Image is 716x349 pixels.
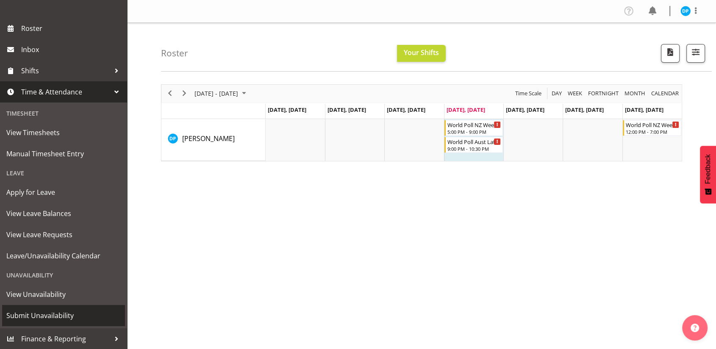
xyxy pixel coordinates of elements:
[623,88,647,99] button: Timeline Month
[566,88,584,99] button: Timeline Week
[2,224,125,245] a: View Leave Requests
[161,84,682,161] div: Timeline Week of September 18, 2025
[161,119,266,161] td: Divyadeep Parmar resource
[191,85,251,102] div: September 15 - 21, 2025
[514,88,542,99] span: Time Scale
[447,137,501,146] div: World Poll Aust Late 9p~10:30p
[182,134,235,143] span: [PERSON_NAME]
[661,44,680,63] button: Download a PDF of the roster according to the set date range.
[447,145,501,152] div: 9:00 PM - 10:30 PM
[21,332,110,345] span: Finance & Reporting
[2,164,125,182] div: Leave
[623,120,681,136] div: Divyadeep Parmar"s event - World Poll NZ Weekends Begin From Sunday, September 21, 2025 at 12:00:...
[680,6,691,16] img: divyadeep-parmar11611.jpg
[444,137,503,153] div: Divyadeep Parmar"s event - World Poll Aust Late 9p~10:30p Begin From Thursday, September 18, 2025...
[21,64,110,77] span: Shifts
[21,43,123,56] span: Inbox
[177,85,191,102] div: next period
[650,88,680,99] span: calendar
[567,88,583,99] span: Week
[691,324,699,332] img: help-xxl-2.png
[163,85,177,102] div: previous period
[6,147,121,160] span: Manual Timesheet Entry
[161,48,188,58] h4: Roster
[686,44,705,63] button: Filter Shifts
[624,88,646,99] span: Month
[2,305,125,326] a: Submit Unavailability
[327,106,366,114] span: [DATE], [DATE]
[550,88,563,99] button: Timeline Day
[625,106,663,114] span: [DATE], [DATE]
[2,284,125,305] a: View Unavailability
[2,143,125,164] a: Manual Timesheet Entry
[2,203,125,224] a: View Leave Balances
[2,266,125,284] div: Unavailability
[2,245,125,266] a: Leave/Unavailability Calendar
[587,88,619,99] span: Fortnight
[164,88,176,99] button: Previous
[506,106,544,114] span: [DATE], [DATE]
[704,154,712,184] span: Feedback
[6,228,121,241] span: View Leave Requests
[182,133,235,144] a: [PERSON_NAME]
[404,48,439,57] span: Your Shifts
[194,88,239,99] span: [DATE] - [DATE]
[6,288,121,301] span: View Unavailability
[21,22,123,35] span: Roster
[179,88,190,99] button: Next
[447,120,501,129] div: World Poll NZ Weekdays
[514,88,543,99] button: Time Scale
[700,146,716,203] button: Feedback - Show survey
[6,126,121,139] span: View Timesheets
[2,105,125,122] div: Timesheet
[193,88,250,99] button: September 2025
[444,120,503,136] div: Divyadeep Parmar"s event - World Poll NZ Weekdays Begin From Thursday, September 18, 2025 at 5:00...
[447,128,501,135] div: 5:00 PM - 9:00 PM
[565,106,604,114] span: [DATE], [DATE]
[587,88,620,99] button: Fortnight
[21,86,110,98] span: Time & Attendance
[626,120,679,129] div: World Poll NZ Weekends
[6,249,121,262] span: Leave/Unavailability Calendar
[2,122,125,143] a: View Timesheets
[626,128,679,135] div: 12:00 PM - 7:00 PM
[6,207,121,220] span: View Leave Balances
[6,309,121,322] span: Submit Unavailability
[447,106,485,114] span: [DATE], [DATE]
[650,88,680,99] button: Month
[551,88,563,99] span: Day
[6,186,121,199] span: Apply for Leave
[266,119,682,161] table: Timeline Week of September 18, 2025
[397,45,446,62] button: Your Shifts
[2,182,125,203] a: Apply for Leave
[387,106,425,114] span: [DATE], [DATE]
[268,106,306,114] span: [DATE], [DATE]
